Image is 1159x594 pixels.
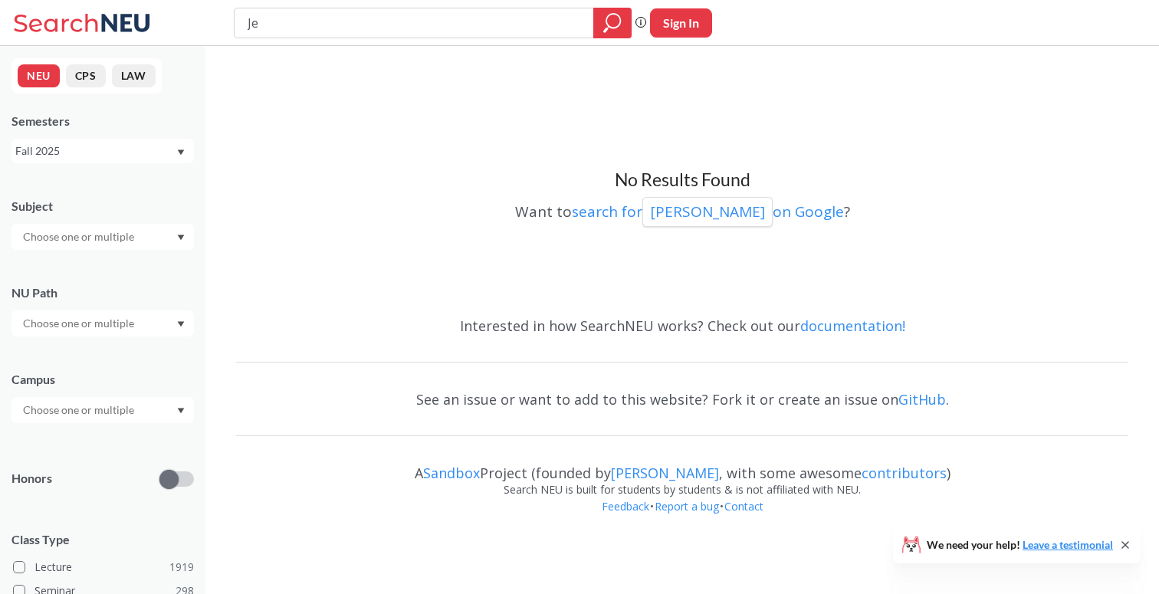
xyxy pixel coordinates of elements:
[15,314,144,333] input: Choose one or multiple
[236,481,1128,498] div: Search NEU is built for students by students & is not affiliated with NEU.
[177,408,185,414] svg: Dropdown arrow
[11,113,194,130] div: Semesters
[246,10,583,36] input: Class, professor, course number, "phrase"
[236,498,1128,538] div: • •
[11,224,194,250] div: Dropdown arrow
[800,317,905,335] a: documentation!
[593,8,632,38] div: magnifying glass
[15,228,144,246] input: Choose one or multiple
[112,64,156,87] button: LAW
[66,64,106,87] button: CPS
[236,451,1128,481] div: A Project (founded by , with some awesome )
[572,202,844,222] a: search for[PERSON_NAME]on Google
[927,540,1113,550] span: We need your help!
[862,464,947,482] a: contributors
[11,198,194,215] div: Subject
[13,557,194,577] label: Lecture
[236,377,1128,422] div: See an issue or want to add to this website? Fork it or create an issue on .
[1023,538,1113,551] a: Leave a testimonial
[11,397,194,423] div: Dropdown arrow
[15,401,144,419] input: Choose one or multiple
[177,235,185,241] svg: Dropdown arrow
[177,149,185,156] svg: Dropdown arrow
[11,371,194,388] div: Campus
[650,8,712,38] button: Sign In
[603,12,622,34] svg: magnifying glass
[177,321,185,327] svg: Dropdown arrow
[236,169,1128,192] h3: No Results Found
[423,464,480,482] a: Sandbox
[650,202,765,222] p: [PERSON_NAME]
[18,64,60,87] button: NEU
[11,310,194,336] div: Dropdown arrow
[236,192,1128,227] div: Want to ?
[601,499,650,514] a: Feedback
[898,390,946,409] a: GitHub
[11,139,194,163] div: Fall 2025Dropdown arrow
[15,143,176,159] div: Fall 2025
[611,464,719,482] a: [PERSON_NAME]
[11,284,194,301] div: NU Path
[11,470,52,487] p: Honors
[11,531,194,548] span: Class Type
[654,499,720,514] a: Report a bug
[724,499,764,514] a: Contact
[236,304,1128,348] div: Interested in how SearchNEU works? Check out our
[169,559,194,576] span: 1919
